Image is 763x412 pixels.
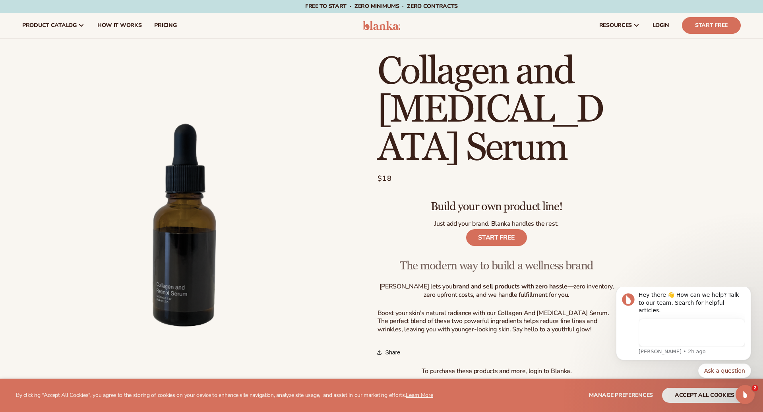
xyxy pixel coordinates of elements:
[378,53,616,167] h1: Collagen and [MEDICAL_DATA] Serum
[604,287,763,383] iframe: Intercom notifications message
[35,4,141,27] div: Hey there 👋 How can we help? Talk to our team. Search for helpful articles.
[22,22,77,29] span: product catalog
[378,248,616,277] p: The modern way to build a wellness brand
[653,22,669,29] span: LOGIN
[35,61,141,68] p: Message from Lee, sent 2h ago
[378,367,616,375] p: To purchase these products and more, login to Blanka.
[599,22,632,29] span: resources
[148,13,183,38] a: pricing
[646,13,676,38] a: LOGIN
[18,6,31,19] img: Profile image for Lee
[16,13,91,38] a: product catalog
[593,13,646,38] a: resources
[94,76,147,91] button: Quick reply: Ask a question
[453,282,567,291] strong: brand and sell products with zero hassle
[12,76,147,91] div: Quick reply options
[378,309,616,334] p: Boost your skin's natural radiance with our Collagen And [MEDICAL_DATA] Serum. The perfect blend ...
[662,388,747,403] button: accept all cookies
[35,4,141,60] div: Message content
[378,344,403,361] button: Share
[305,2,458,10] span: Free to start · ZERO minimums · ZERO contracts
[378,192,616,214] p: Build your own product line!
[406,391,433,399] a: Learn More
[752,385,758,391] span: 2
[589,388,653,403] button: Manage preferences
[378,220,616,228] p: Just add your brand. Blanka handles the rest.
[589,391,653,399] span: Manage preferences
[363,21,401,30] img: logo
[736,385,755,404] iframe: Intercom live chat
[97,22,142,29] span: How It Works
[154,22,176,29] span: pricing
[466,229,527,246] a: START FREE
[378,282,616,299] p: [PERSON_NAME] lets you —zero inventory, zero upfront costs, and we handle fulfillment for you.
[682,17,741,34] a: Start Free
[91,13,148,38] a: How It Works
[16,392,433,399] p: By clicking "Accept All Cookies", you agree to the storing of cookies on your device to enhance s...
[378,173,392,184] span: $18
